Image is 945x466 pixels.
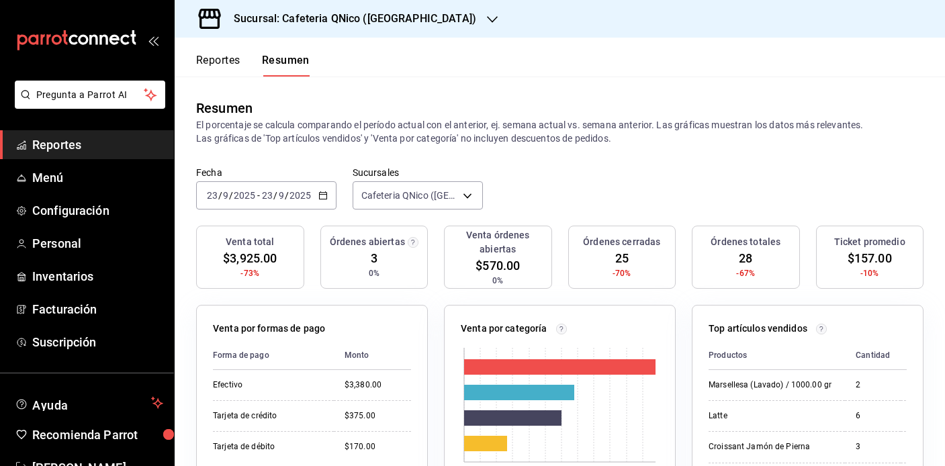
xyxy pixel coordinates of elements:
[461,322,547,336] p: Venta por categoría
[196,54,310,77] div: navigation tabs
[709,341,845,370] th: Productos
[860,267,879,279] span: -10%
[32,333,163,351] span: Suscripción
[206,190,218,201] input: --
[615,249,629,267] span: 25
[196,118,924,145] p: El porcentaje se calcula comparando el período actual con el anterior, ej. semana actual vs. sema...
[334,341,411,370] th: Monto
[583,235,660,249] h3: Órdenes cerradas
[278,190,285,201] input: --
[15,81,165,109] button: Pregunta a Parrot AI
[845,341,901,370] th: Cantidad
[709,322,807,336] p: Top artículos vendidos
[289,190,312,201] input: ----
[9,97,165,111] a: Pregunta a Parrot AI
[369,267,379,279] span: 0%
[32,169,163,187] span: Menú
[736,267,755,279] span: -67%
[32,426,163,444] span: Recomienda Parrot
[711,235,780,249] h3: Órdenes totales
[223,249,277,267] span: $3,925.00
[222,190,229,201] input: --
[213,322,325,336] p: Venta por formas de pago
[285,190,289,201] span: /
[32,234,163,252] span: Personal
[218,190,222,201] span: /
[196,54,240,77] button: Reportes
[856,379,890,391] div: 2
[371,249,377,267] span: 3
[856,410,890,422] div: 6
[273,190,277,201] span: /
[32,395,146,411] span: Ayuda
[32,267,163,285] span: Inventarios
[32,201,163,220] span: Configuración
[223,11,476,27] h3: Sucursal: Cafeteria QNico ([GEOGRAPHIC_DATA])
[213,410,323,422] div: Tarjeta de crédito
[361,189,459,202] span: Cafeteria QNico ([GEOGRAPHIC_DATA])
[213,341,334,370] th: Forma de pago
[901,341,942,370] th: Monto
[848,249,892,267] span: $157.00
[213,441,323,453] div: Tarjeta de débito
[345,441,411,453] div: $170.00
[834,235,905,249] h3: Ticket promedio
[32,136,163,154] span: Reportes
[262,54,310,77] button: Resumen
[856,441,890,453] div: 3
[709,379,834,391] div: Marsellesa (Lavado) / 1000.00 gr
[353,168,484,177] label: Sucursales
[233,190,256,201] input: ----
[226,235,274,249] h3: Venta total
[148,35,159,46] button: open_drawer_menu
[345,379,411,391] div: $3,380.00
[257,190,260,201] span: -
[709,441,834,453] div: Croissant Jamón de Pierna
[613,267,631,279] span: -70%
[36,88,144,102] span: Pregunta a Parrot AI
[261,190,273,201] input: --
[196,168,336,177] label: Fecha
[492,275,503,287] span: 0%
[32,300,163,318] span: Facturación
[240,267,259,279] span: -73%
[229,190,233,201] span: /
[709,410,834,422] div: Latte
[476,257,520,275] span: $570.00
[739,249,752,267] span: 28
[450,228,546,257] h3: Venta órdenes abiertas
[196,98,253,118] div: Resumen
[345,410,411,422] div: $375.00
[213,379,323,391] div: Efectivo
[330,235,405,249] h3: Órdenes abiertas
